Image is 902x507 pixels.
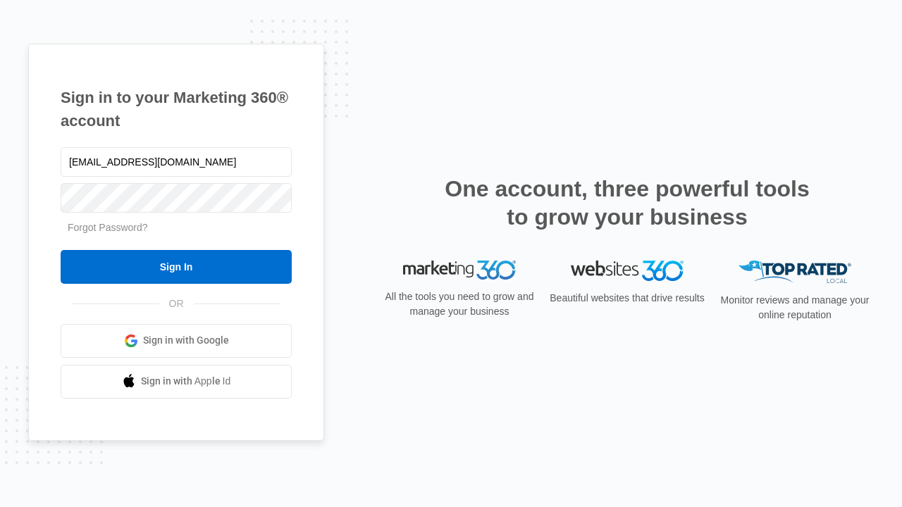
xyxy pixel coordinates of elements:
[739,261,851,284] img: Top Rated Local
[141,374,231,389] span: Sign in with Apple Id
[716,293,874,323] p: Monitor reviews and manage your online reputation
[403,261,516,280] img: Marketing 360
[159,296,194,311] span: OR
[381,289,538,319] p: All the tools you need to grow and manage your business
[61,86,292,132] h1: Sign in to your Marketing 360® account
[571,261,684,281] img: Websites 360
[61,250,292,284] input: Sign In
[61,324,292,358] a: Sign in with Google
[68,222,148,233] a: Forgot Password?
[143,333,229,348] span: Sign in with Google
[61,147,292,177] input: Email
[61,365,292,399] a: Sign in with Apple Id
[440,175,814,231] h2: One account, three powerful tools to grow your business
[548,291,706,306] p: Beautiful websites that drive results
